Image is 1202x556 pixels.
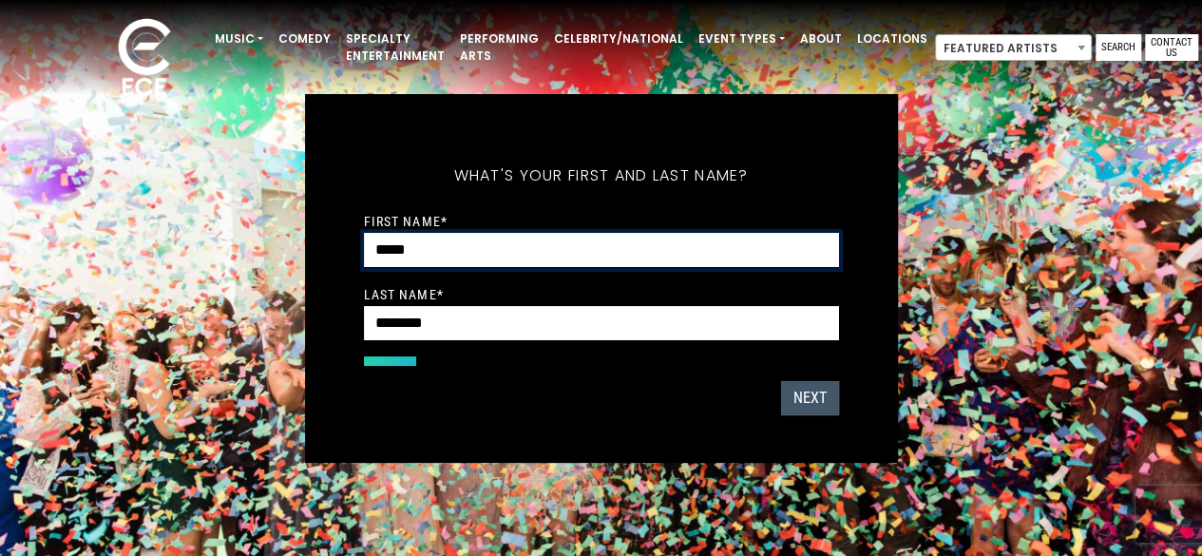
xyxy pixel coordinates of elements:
a: Music [207,23,271,55]
a: Search [1096,34,1141,61]
a: Locations [849,23,935,55]
a: Specialty Entertainment [338,23,452,72]
img: ece_new_logo_whitev2-1.png [97,13,192,105]
a: Comedy [271,23,338,55]
a: Contact Us [1145,34,1198,61]
button: Next [781,381,839,415]
a: Celebrity/National [546,23,691,55]
label: Last Name [364,286,444,303]
span: Featured Artists [935,34,1092,61]
label: First Name [364,213,448,230]
a: Event Types [691,23,792,55]
a: Performing Arts [452,23,546,72]
a: About [792,23,849,55]
h5: What's your first and last name? [364,142,839,210]
span: Featured Artists [936,35,1091,62]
